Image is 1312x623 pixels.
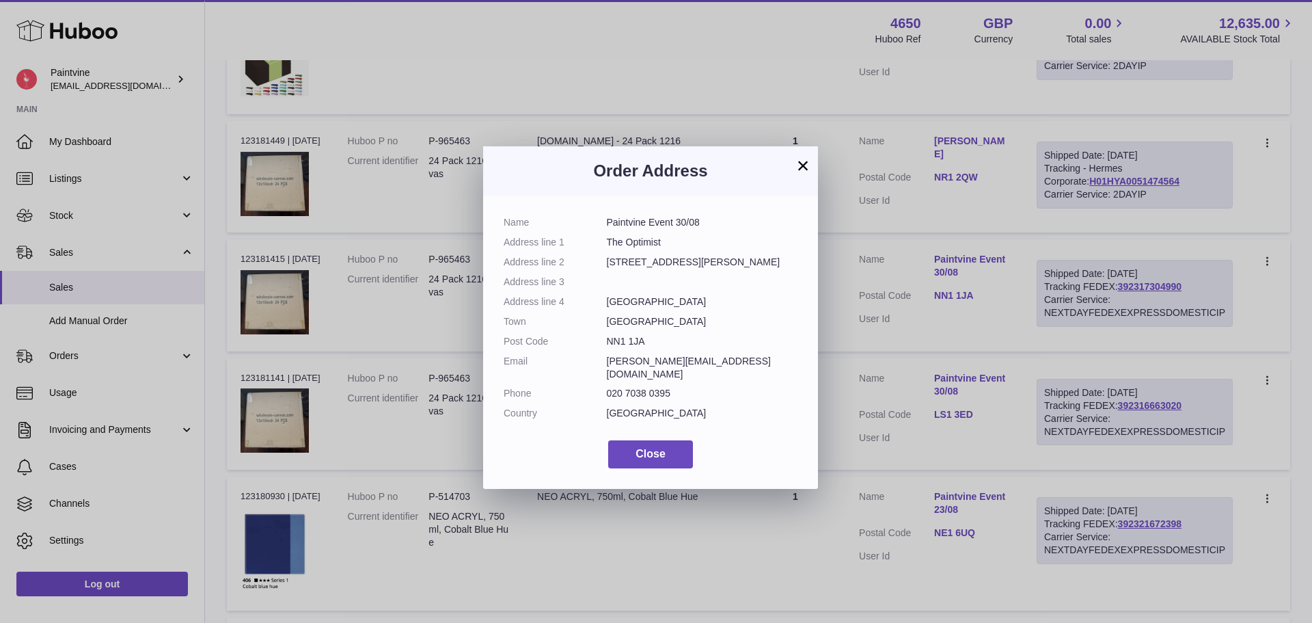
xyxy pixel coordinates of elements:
dt: Country [504,407,607,420]
dd: [GEOGRAPHIC_DATA] [607,315,798,328]
button: Close [608,440,693,468]
dd: NN1 1JA [607,335,798,348]
dt: Address line 2 [504,256,607,269]
dd: 020 7038 0395 [607,387,798,400]
dt: Post Code [504,335,607,348]
dd: The Optimist [607,236,798,249]
dd: [STREET_ADDRESS][PERSON_NAME] [607,256,798,269]
dt: Address line 3 [504,276,607,289]
dd: [GEOGRAPHIC_DATA] [607,407,798,420]
button: × [795,157,811,174]
dd: [GEOGRAPHIC_DATA] [607,295,798,308]
dt: Town [504,315,607,328]
dd: [PERSON_NAME][EMAIL_ADDRESS][DOMAIN_NAME] [607,355,798,381]
dt: Email [504,355,607,381]
span: Close [635,448,666,460]
dt: Phone [504,387,607,400]
dt: Name [504,216,607,229]
dt: Address line 4 [504,295,607,308]
dt: Address line 1 [504,236,607,249]
h3: Order Address [504,160,797,182]
dd: Paintvine Event 30/08 [607,216,798,229]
